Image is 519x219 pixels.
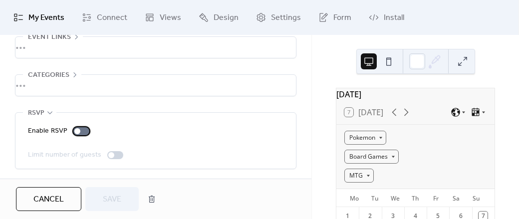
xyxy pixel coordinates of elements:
[74,4,135,31] a: Connect
[33,194,64,206] span: Cancel
[191,4,246,31] a: Design
[271,12,301,24] span: Settings
[384,12,404,24] span: Install
[311,4,359,31] a: Form
[365,189,385,207] div: Tu
[336,88,495,100] div: [DATE]
[249,4,308,31] a: Settings
[446,189,467,207] div: Sa
[137,4,189,31] a: Views
[16,187,81,211] button: Cancel
[15,75,296,96] div: •••
[361,4,412,31] a: Install
[6,4,72,31] a: My Events
[385,189,405,207] div: We
[426,189,446,207] div: Fr
[97,12,127,24] span: Connect
[28,149,101,161] div: Limit number of guests
[28,107,44,119] span: RSVP
[333,12,351,24] span: Form
[466,189,487,207] div: Su
[28,12,64,24] span: My Events
[160,12,181,24] span: Views
[214,12,239,24] span: Design
[344,189,365,207] div: Mo
[405,189,426,207] div: Th
[28,69,69,81] span: Categories
[15,37,296,58] div: •••
[28,125,67,137] div: Enable RSVP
